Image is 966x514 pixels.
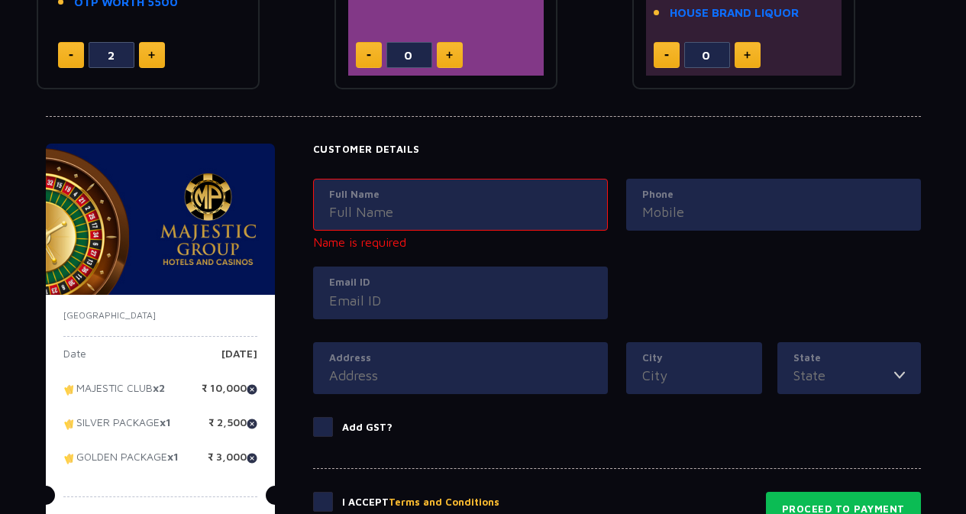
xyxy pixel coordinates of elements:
strong: x1 [160,416,171,429]
img: plus [744,51,751,59]
p: SILVER PACKAGE [63,417,171,440]
strong: x1 [167,451,179,464]
img: minus [664,54,669,57]
label: Address [329,351,592,366]
p: Add GST? [342,420,393,435]
input: Mobile [642,202,905,222]
button: Terms and Conditions [389,495,499,510]
strong: x2 [153,382,165,395]
p: ₹ 3,000 [208,451,257,474]
label: Full Name [329,187,592,202]
label: Email ID [329,275,592,290]
h4: Customer Details [313,144,921,156]
input: City [642,365,746,386]
img: plus [446,51,453,59]
img: toggler icon [894,365,905,386]
input: State [793,365,894,386]
img: minus [367,54,371,57]
label: Phone [642,187,905,202]
p: ₹ 2,500 [208,417,257,440]
img: minus [69,54,73,57]
img: tikcet [63,451,76,465]
p: GOLDEN PACKAGE [63,451,179,474]
p: ₹ 10,000 [202,383,257,406]
a: HOUSE BRAND LIQUOR [670,5,799,22]
img: plus [148,51,155,59]
img: majesticPride-banner [46,144,275,295]
label: City [642,351,746,366]
img: tikcet [63,383,76,396]
p: I Accept [342,495,499,510]
p: Name is required [313,233,608,251]
p: [GEOGRAPHIC_DATA] [63,309,257,322]
img: tikcet [63,417,76,431]
input: Address [329,365,592,386]
p: Date [63,348,86,371]
input: Full Name [329,202,592,222]
p: MAJESTIC CLUB [63,383,165,406]
p: [DATE] [221,348,257,371]
label: State [793,351,905,366]
input: Email ID [329,290,592,311]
